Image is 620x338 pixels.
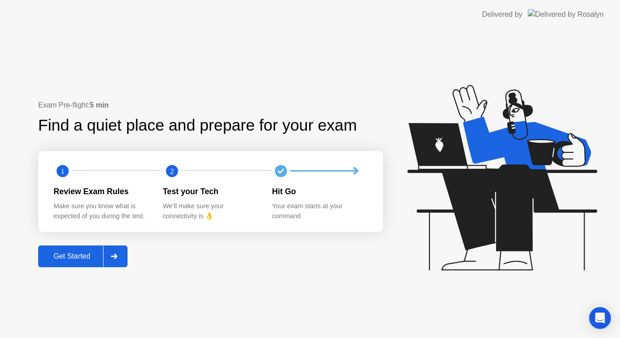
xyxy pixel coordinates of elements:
[54,201,148,221] div: Make sure you know what is expected of you during the test.
[482,9,522,20] div: Delivered by
[163,186,258,197] div: Test your Tech
[163,201,258,221] div: We’ll make sure your connectivity is 👌
[170,167,174,175] text: 2
[38,245,128,267] button: Get Started
[272,186,367,197] div: Hit Go
[272,201,367,221] div: Your exam starts at your command
[61,167,64,175] text: 1
[90,101,109,109] b: 5 min
[38,100,383,111] div: Exam Pre-flight:
[41,252,103,260] div: Get Started
[38,113,358,137] div: Find a quiet place and prepare for your exam
[589,307,611,329] div: Open Intercom Messenger
[528,9,604,20] img: Delivered by Rosalyn
[54,186,148,197] div: Review Exam Rules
